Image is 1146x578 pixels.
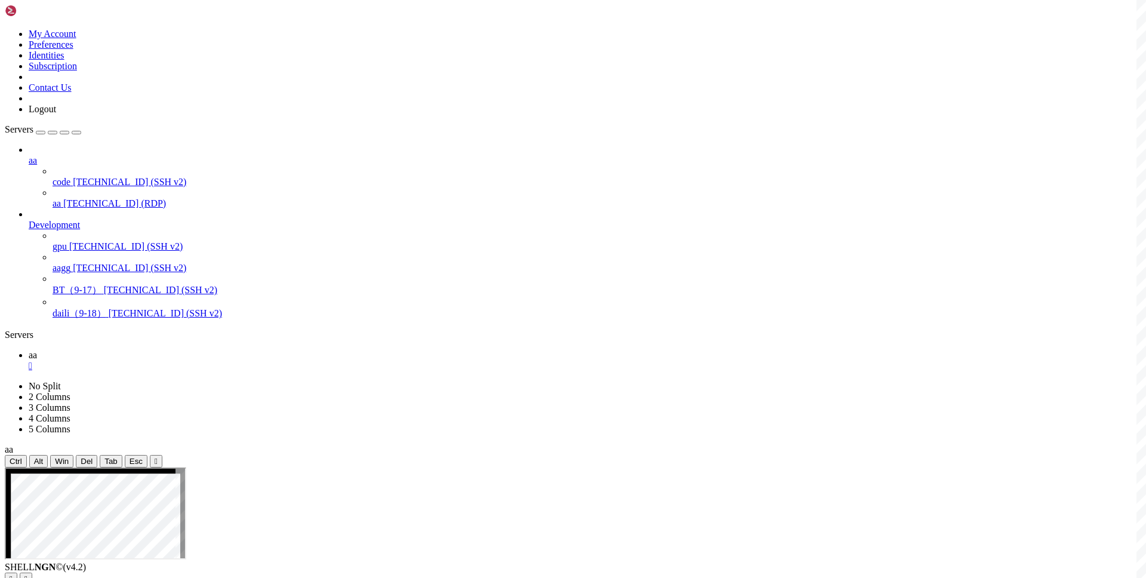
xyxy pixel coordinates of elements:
[53,198,1141,209] a: aa [TECHNICAL_ID] (RDP)
[81,457,93,466] span: Del
[109,308,222,318] span: [TECHNICAL_ID] (SSH v2)
[73,263,186,273] span: [TECHNICAL_ID] (SSH v2)
[34,457,44,466] span: Alt
[29,29,76,39] a: My Account
[5,444,13,454] span: aa
[76,455,97,468] button: Del
[29,413,70,423] a: 4 Columns
[29,155,37,165] span: aa
[29,381,61,391] a: No Split
[29,50,64,60] a: Identities
[53,198,61,208] span: aa
[5,124,81,134] a: Servers
[104,457,118,466] span: Tab
[73,177,186,187] span: [TECHNICAL_ID] (SSH v2)
[130,457,143,466] span: Esc
[29,61,77,71] a: Subscription
[53,241,1141,252] a: gpu [TECHNICAL_ID] (SSH v2)
[104,285,217,295] span: [TECHNICAL_ID] (SSH v2)
[53,284,1141,297] a: BT（9-17） [TECHNICAL_ID] (SSH v2)
[10,457,22,466] span: Ctrl
[29,155,1141,166] a: aa
[29,361,1141,371] a: 
[53,241,67,251] span: gpu
[53,297,1141,320] li: daili（9-18） [TECHNICAL_ID] (SSH v2)
[53,187,1141,209] li: aa [TECHNICAL_ID] (RDP)
[100,455,122,468] button: Tab
[29,82,72,93] a: Contact Us
[50,455,73,468] button: Win
[63,198,166,208] span: [TECHNICAL_ID] (RDP)
[53,308,106,318] span: daili（9-18）
[5,455,27,468] button: Ctrl
[53,263,1141,273] a: aagg [TECHNICAL_ID] (SSH v2)
[53,230,1141,252] li: gpu [TECHNICAL_ID] (SSH v2)
[5,5,73,17] img: Shellngn
[55,457,69,466] span: Win
[29,209,1141,320] li: Development
[29,39,73,50] a: Preferences
[53,177,70,187] span: code
[53,273,1141,297] li: BT（9-17） [TECHNICAL_ID] (SSH v2)
[29,402,70,413] a: 3 Columns
[29,350,37,360] span: aa
[155,457,158,466] div: 
[29,220,80,230] span: Development
[69,241,183,251] span: [TECHNICAL_ID] (SSH v2)
[53,177,1141,187] a: code [TECHNICAL_ID] (SSH v2)
[53,263,70,273] span: aagg
[150,455,162,468] button: 
[63,562,87,572] span: 4.2.0
[5,124,33,134] span: Servers
[29,220,1141,230] a: Development
[29,424,70,434] a: 5 Columns
[53,285,101,295] span: BT（9-17）
[29,144,1141,209] li: aa
[29,455,48,468] button: Alt
[53,308,1141,320] a: daili（9-18） [TECHNICAL_ID] (SSH v2)
[125,455,147,468] button: Esc
[29,350,1141,371] a: aa
[29,392,70,402] a: 2 Columns
[29,104,56,114] a: Logout
[5,562,86,572] span: SHELL ©
[35,562,56,572] b: NGN
[53,252,1141,273] li: aagg [TECHNICAL_ID] (SSH v2)
[53,166,1141,187] li: code [TECHNICAL_ID] (SSH v2)
[5,330,1141,340] div: Servers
